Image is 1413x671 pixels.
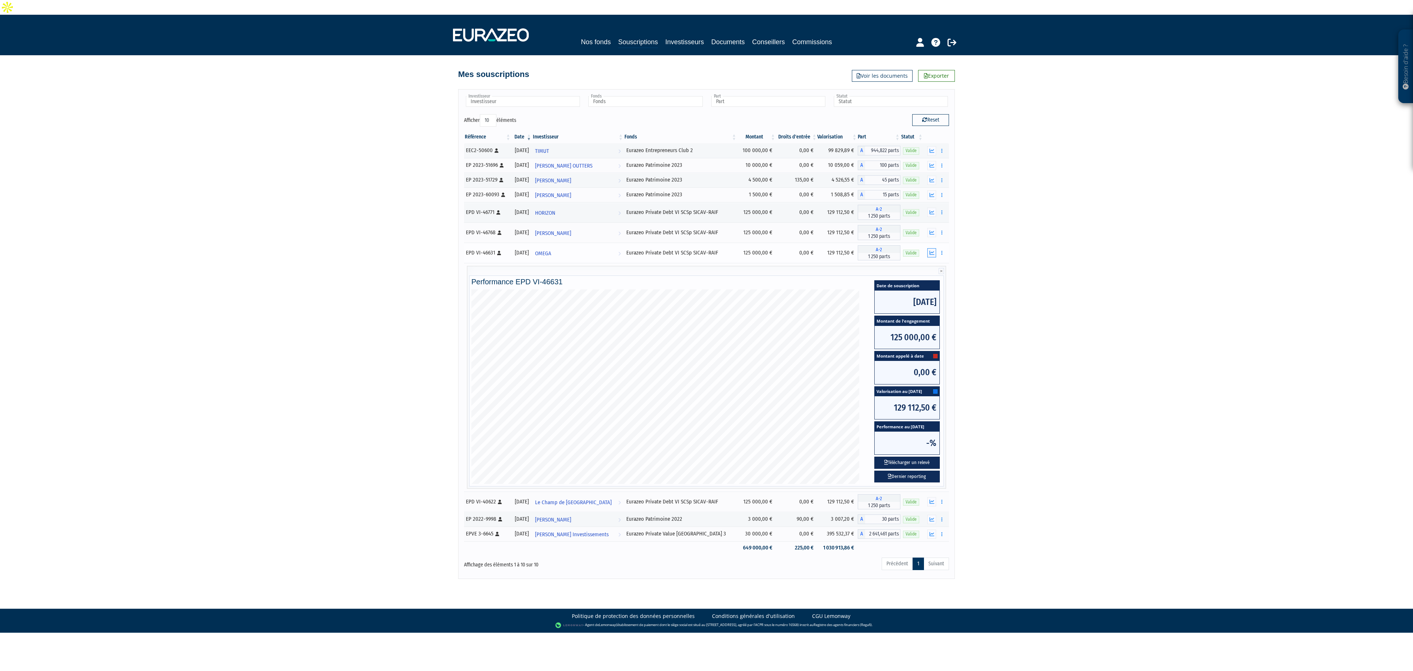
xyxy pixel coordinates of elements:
div: EPD VI-46771 [466,208,509,216]
img: logo-lemonway.png [555,622,584,629]
i: Voir l'investisseur [618,226,621,240]
span: Valide [903,531,919,538]
span: 100 parts [865,161,901,170]
td: 10 059,00 € [817,158,857,173]
div: [DATE] [514,191,530,199]
i: [Français] Personne physique [496,210,500,215]
img: 1732889491-logotype_eurazeo_blanc_rvb.png [453,28,529,42]
span: [PERSON_NAME] [535,189,571,202]
a: Commissions [792,37,832,47]
div: [DATE] [514,498,530,506]
td: 395 532,37 € [817,527,857,541]
span: [PERSON_NAME] [535,226,571,240]
a: [PERSON_NAME] [532,512,624,527]
span: [DATE] [875,291,939,313]
a: OMEGA [532,246,624,260]
a: Conditions générales d'utilisation [712,612,795,620]
span: [PERSON_NAME] Investissements [535,528,609,541]
td: 129 112,50 € [817,243,857,263]
span: Valide [903,192,919,199]
div: Eurazeo Patrimoine 2023 [626,191,734,199]
a: [PERSON_NAME] OUTTERS [532,158,624,173]
td: 135,00 € [776,173,817,187]
div: A - Eurazeo Patrimoine 2023 [858,175,901,185]
i: [Français] Personne physique [497,251,501,255]
span: [PERSON_NAME] [535,513,571,527]
th: Part: activer pour trier la colonne par ordre croissant [858,131,901,143]
div: Eurazeo Private Value [GEOGRAPHIC_DATA] 3 [626,530,734,538]
span: Performance au [DATE] [875,422,939,432]
a: Voir les documents [852,70,913,82]
th: Investisseur: activer pour trier la colonne par ordre croissant [532,131,624,143]
a: [PERSON_NAME] [532,187,624,202]
div: - Agent de (établissement de paiement dont le siège social est situé au [STREET_ADDRESS], agréé p... [7,622,1406,629]
i: [Français] Personne physique [498,500,502,504]
div: A - Eurazeo Entrepreneurs Club 2 [858,146,901,155]
span: Valide [903,177,919,184]
td: 125 000,00 € [737,243,776,263]
th: Fonds: activer pour trier la colonne par ordre croissant [624,131,737,143]
i: Voir l'investisseur [618,513,621,527]
div: Eurazeo Patrimoine 2023 [626,176,734,184]
div: Eurazeo Private Debt VI SCSp SICAV-RAIF [626,498,734,506]
td: 0,00 € [776,202,817,222]
span: Valide [903,162,919,169]
div: EPD VI-46768 [466,229,509,236]
td: 0,00 € [776,158,817,173]
i: [Français] Personne physique [498,517,502,521]
div: [DATE] [514,515,530,523]
span: OMEGA [535,247,551,260]
span: -% [875,432,939,454]
span: 2 641,461 parts [865,529,901,539]
div: A-2 - Eurazeo Private Debt VI SCSp SICAV-RAIF [858,225,901,240]
span: HORIZON [535,206,555,220]
a: HORIZON [532,205,624,220]
i: Voir l'investisseur [618,159,621,173]
span: 1 250 parts [858,212,901,220]
div: EPD VI-46631 [466,249,509,257]
a: Investisseurs [665,37,704,47]
td: 1 500,00 € [737,187,776,202]
div: EPD VI-40622 [466,498,509,506]
div: A - Eurazeo Patrimoine 2022 [858,514,901,524]
a: [PERSON_NAME] Investissements [532,527,624,541]
th: Référence : activer pour trier la colonne par ordre croissant [464,131,511,143]
label: Afficher éléments [464,114,516,127]
i: [Français] Personne physique [499,178,503,182]
span: 125 000,00 € [875,326,939,349]
a: Documents [711,37,745,47]
a: Lemonway [599,622,616,627]
span: A [858,190,865,200]
div: Eurazeo Patrimoine 2023 [626,161,734,169]
div: A - Eurazeo Patrimoine 2023 [858,190,901,200]
div: A-2 - Eurazeo Private Debt VI SCSp SICAV-RAIF [858,494,901,509]
i: Voir l'investisseur [618,144,621,158]
span: Valorisation au [DATE] [875,387,939,397]
span: A [858,175,865,185]
span: Valide [903,209,919,216]
span: A [858,146,865,155]
a: Politique de protection des données personnelles [572,612,695,620]
td: 3 000,00 € [737,512,776,527]
div: A - Eurazeo Private Value Europe 3 [858,529,901,539]
a: Nos fonds [581,37,611,47]
div: [DATE] [514,176,530,184]
span: 15 parts [865,190,901,200]
a: Registre des agents financiers (Regafi) [814,622,872,627]
div: Eurazeo Patrimoine 2022 [626,515,734,523]
a: [PERSON_NAME] [532,225,624,240]
div: Eurazeo Entrepreneurs Club 2 [626,147,734,154]
div: Eurazeo Private Debt VI SCSp SICAV-RAIF [626,208,734,216]
span: Le Champ de [GEOGRAPHIC_DATA] [535,496,612,509]
span: A [858,514,865,524]
div: A - Eurazeo Patrimoine 2023 [858,161,901,170]
span: Montant de l'engagement [875,316,939,326]
td: 4 526,55 € [817,173,857,187]
span: [PERSON_NAME] OUTTERS [535,159,592,173]
span: 45 parts [865,175,901,185]
td: 0,00 € [776,492,817,512]
span: 1 250 parts [858,502,901,509]
td: 129 112,50 € [817,492,857,512]
i: [Français] Personne physique [495,148,499,153]
span: Valide [903,229,919,236]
